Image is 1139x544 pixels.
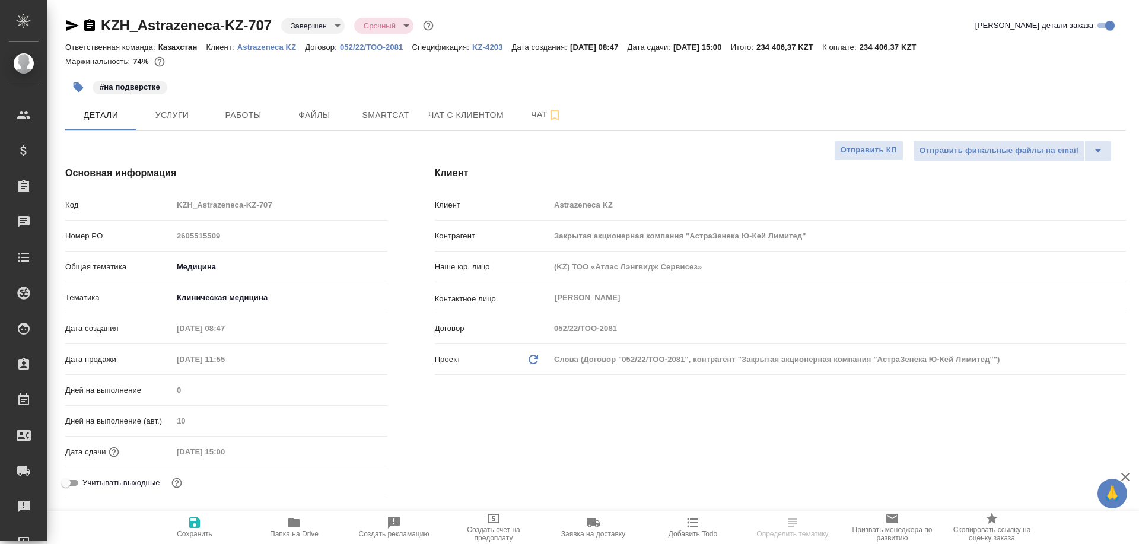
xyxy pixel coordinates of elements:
[65,166,387,180] h4: Основная информация
[860,43,925,52] p: 234 406,37 KZT
[65,323,173,335] p: Дата создания
[65,354,173,365] p: Дата продажи
[82,477,160,489] span: Учитывать выходные
[173,443,276,460] input: Пустое поле
[975,20,1093,31] span: [PERSON_NAME] детали заказа
[340,43,412,52] p: 052/22/ТОО-2081
[215,108,272,123] span: Работы
[286,108,343,123] span: Файлы
[472,43,512,52] p: KZ-4203
[428,108,504,123] span: Чат с клиентом
[144,108,201,123] span: Услуги
[65,199,173,211] p: Код
[173,257,387,277] div: Медицина
[237,43,306,52] p: Astrazeneca KZ
[65,415,173,427] p: Дней на выполнение (авт.)
[65,292,173,304] p: Тематика
[435,230,550,242] p: Контрагент
[340,42,412,52] a: 052/22/ТОО-2081
[920,144,1078,158] span: Отправить финальные файлы на email
[173,381,387,399] input: Пустое поле
[435,166,1126,180] h4: Клиент
[444,511,543,544] button: Создать счет на предоплату
[287,21,330,31] button: Завершен
[570,43,628,52] p: [DATE] 08:47
[1097,479,1127,508] button: 🙏
[548,108,562,122] svg: Подписаться
[344,511,444,544] button: Создать рекламацию
[65,18,79,33] button: Скопировать ссылку для ЯМессенджера
[145,511,244,544] button: Сохранить
[173,320,276,337] input: Пустое поле
[360,21,399,31] button: Срочный
[550,196,1126,214] input: Пустое поле
[949,526,1035,542] span: Скопировать ссылку на оценку заказа
[173,351,276,368] input: Пустое поле
[65,261,173,273] p: Общая тематика
[669,530,717,538] span: Добавить Todo
[643,511,743,544] button: Добавить Todo
[158,43,206,52] p: Казахстан
[65,43,158,52] p: Ответственная команда:
[82,18,97,33] button: Скопировать ссылку
[65,446,106,458] p: Дата сдачи
[173,196,387,214] input: Пустое поле
[451,526,536,542] span: Создать счет на предоплату
[72,108,129,123] span: Детали
[173,412,387,430] input: Пустое поле
[421,18,436,33] button: Доп статусы указывают на важность/срочность заказа
[435,323,550,335] p: Договор
[106,444,122,460] button: Если добавить услуги и заполнить их объемом, то дата рассчитается автоматически
[550,227,1126,244] input: Пустое поле
[756,530,828,538] span: Определить тематику
[518,107,575,122] span: Чат
[206,43,237,52] p: Клиент:
[561,530,625,538] span: Заявка на доставку
[101,17,272,33] a: KZH_Astrazeneca-KZ-707
[65,57,133,66] p: Маржинальность:
[65,384,173,396] p: Дней на выполнение
[743,511,842,544] button: Определить тематику
[472,42,512,52] a: KZ-4203
[412,43,472,52] p: Спецификация:
[270,530,319,538] span: Папка на Drive
[543,511,643,544] button: Заявка на доставку
[305,43,340,52] p: Договор:
[834,140,903,161] button: Отправить КП
[65,74,91,100] button: Добавить тэг
[850,526,935,542] span: Призвать менеджера по развитию
[91,81,168,91] span: на подверстке
[435,354,461,365] p: Проект
[100,81,160,93] p: #на подверстке
[244,511,344,544] button: Папка на Drive
[841,144,897,157] span: Отправить КП
[550,349,1126,370] div: Слова (Договор "052/22/ТОО-2081", контрагент "Закрытая акционерная компания "АстраЗенека Ю-Кей Ли...
[512,43,570,52] p: Дата создания:
[357,108,414,123] span: Smartcat
[913,140,1085,161] button: Отправить финальные файлы на email
[1102,481,1122,506] span: 🙏
[133,57,151,66] p: 74%
[281,18,345,34] div: Завершен
[550,320,1126,337] input: Пустое поле
[673,43,731,52] p: [DATE] 15:00
[237,42,306,52] a: Astrazeneca KZ
[435,293,550,305] p: Контактное лицо
[435,261,550,273] p: Наше юр. лицо
[822,43,860,52] p: К оплате:
[359,530,429,538] span: Создать рекламацию
[913,140,1112,161] div: split button
[550,258,1126,275] input: Пустое поле
[842,511,942,544] button: Призвать менеджера по развитию
[354,18,413,34] div: Завершен
[177,530,212,538] span: Сохранить
[173,288,387,308] div: Клиническая медицина
[152,54,167,69] button: 8015.24 RUB; 0.00 KZT;
[435,199,550,211] p: Клиент
[942,511,1042,544] button: Скопировать ссылку на оценку заказа
[65,230,173,242] p: Номер PO
[173,227,387,244] input: Пустое поле
[731,43,756,52] p: Итого:
[169,475,184,491] button: Выбери, если сб и вс нужно считать рабочими днями для выполнения заказа.
[756,43,822,52] p: 234 406,37 KZT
